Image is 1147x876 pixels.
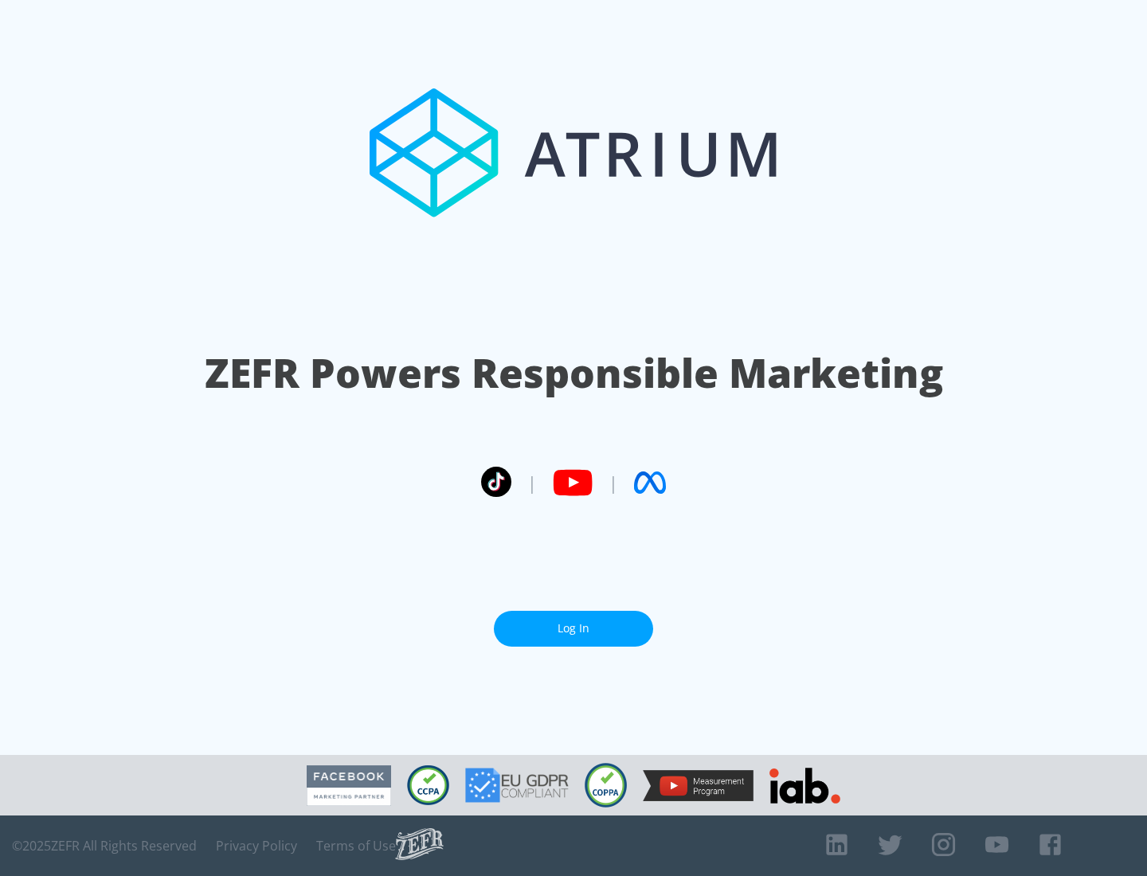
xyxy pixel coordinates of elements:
img: COPPA Compliant [585,763,627,808]
img: YouTube Measurement Program [643,770,754,801]
img: Facebook Marketing Partner [307,765,391,806]
span: © 2025 ZEFR All Rights Reserved [12,838,197,854]
h1: ZEFR Powers Responsible Marketing [205,346,943,401]
a: Terms of Use [316,838,396,854]
a: Log In [494,611,653,647]
img: IAB [769,768,840,804]
span: | [527,471,537,495]
img: CCPA Compliant [407,765,449,805]
a: Privacy Policy [216,838,297,854]
img: GDPR Compliant [465,768,569,803]
span: | [609,471,618,495]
